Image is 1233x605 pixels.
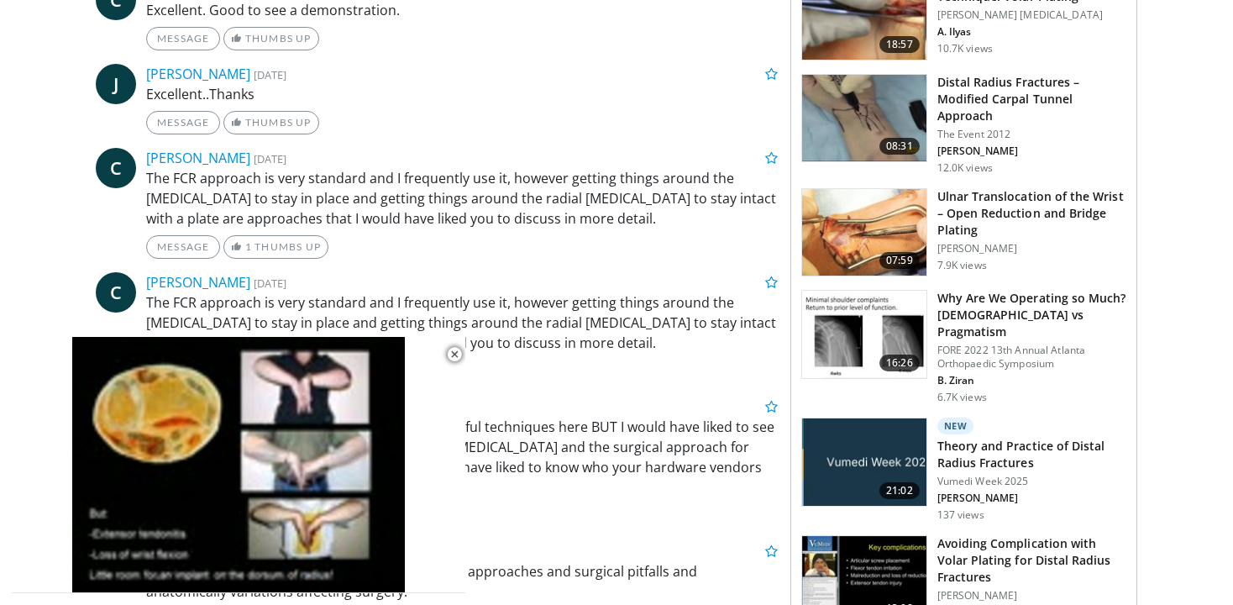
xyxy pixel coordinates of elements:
a: 16:26 Why Are We Operating so Much? [DEMOGRAPHIC_DATA] vs Pragmatism FORE 2022 13th Annual Atlant... [801,290,1126,404]
a: 07:59 Ulnar Translocation of the Wrist – Open Reduction and Bridge Plating [PERSON_NAME] 7.9K views [801,188,1126,277]
p: 12.0K views [937,161,993,175]
a: C [96,272,136,313]
span: 1 [245,240,252,253]
p: A. Ilyas [937,25,1126,39]
p: 6.7K views [937,391,987,404]
p: 137 views [937,508,984,522]
span: 18:57 [879,36,920,53]
a: Message [146,111,220,134]
span: 08:31 [879,138,920,155]
a: Message [146,235,220,259]
p: [PERSON_NAME] [MEDICAL_DATA] [937,8,1126,22]
a: 21:02 New Theory and Practice of Distal Radius Fractures Vumedi Week 2025 [PERSON_NAME] 137 views [801,418,1126,522]
a: C [96,148,136,188]
a: 08:31 Distal Radius Fractures – Modified Carpal Tunnel Approach The Event 2012 [PERSON_NAME] 12.0... [801,74,1126,175]
p: [PERSON_NAME] [937,145,1126,158]
p: The FCR approach is very standard and I frequently use it, however getting things around the [MED... [146,292,778,353]
span: 16:26 [879,355,920,371]
p: New [937,418,974,434]
h3: Ulnar Translocation of the Wrist – Open Reduction and Bridge Plating [937,188,1126,239]
p: Vumedi Week 2025 [937,475,1126,488]
p: [PERSON_NAME] [937,242,1126,255]
a: [PERSON_NAME] [146,149,250,167]
img: 80c898ec-831a-42b7-be05-3ed5b3dfa407.150x105_q85_crop-smart_upscale.jpg [802,189,926,276]
p: 7.9K views [937,259,987,272]
a: Message [146,27,220,50]
small: [DATE] [254,151,286,166]
span: 07:59 [879,252,920,269]
span: 21:02 [879,482,920,499]
p: The Event 2012 [937,128,1126,141]
a: [PERSON_NAME] [146,65,250,83]
small: [DATE] [254,276,286,291]
img: 00376a2a-df33-4357-8f72-5b9cd9908985.jpg.150x105_q85_crop-smart_upscale.jpg [802,418,926,506]
a: [PERSON_NAME] [146,273,250,292]
video-js: Video Player [12,337,465,593]
p: [PERSON_NAME] [937,589,1126,602]
a: Thumbs Up [223,111,318,134]
a: 1 Thumbs Up [223,235,328,259]
h3: Avoiding Complication with Volar Plating for Distal Radius Fractures [937,535,1126,586]
p: 10.7K views [937,42,993,55]
a: J [96,64,136,104]
p: FORE 2022 13th Annual Atlanta Orthopaedic Symposium [937,344,1126,371]
h3: Distal Radius Fractures – Modified Carpal Tunnel Approach [937,74,1126,124]
h3: Why Are We Operating so Much? [DEMOGRAPHIC_DATA] vs Pragmatism [937,290,1126,340]
h3: Theory and Practice of Distal Radius Fractures [937,438,1126,471]
p: Excellent..Thanks [146,84,778,104]
p: [PERSON_NAME] [937,492,1126,505]
img: 99079dcb-b67f-40ef-8516-3995f3d1d7db.150x105_q85_crop-smart_upscale.jpg [802,291,926,378]
a: Thumbs Up [223,27,318,50]
small: [DATE] [254,67,286,82]
p: The FCR approach is very standard and I frequently use it, however getting things around the [MED... [146,168,778,229]
button: Close [438,337,471,372]
p: B. Ziran [937,374,1126,387]
img: 5SPjETdNCPS-ZANX4xMDoxOmtxOwKG7D_1.150x105_q85_crop-smart_upscale.jpg [802,75,926,162]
